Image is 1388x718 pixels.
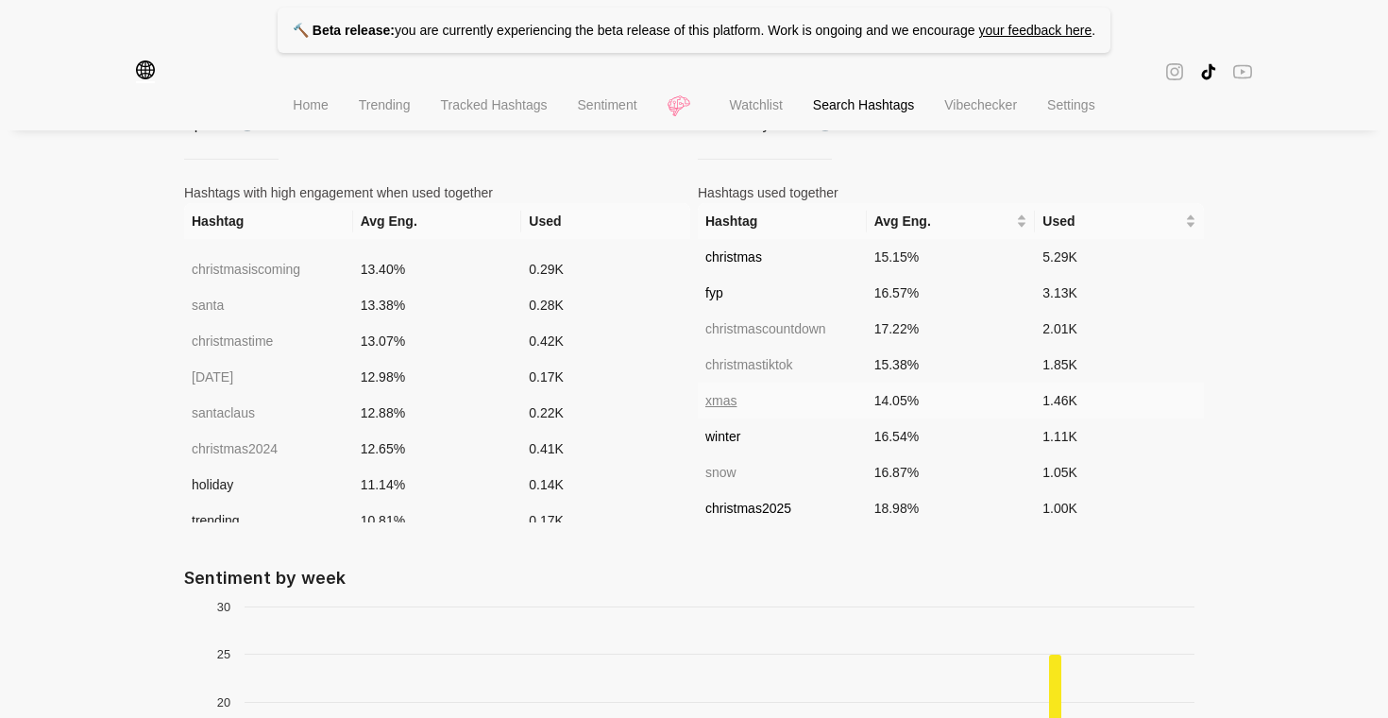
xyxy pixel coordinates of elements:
span: 0.17K [529,513,564,528]
span: 12.98 % [361,369,406,385]
td: santaclaus [184,395,353,431]
span: Home [293,97,328,112]
th: Used [521,203,690,239]
span: Avg Eng. [874,211,1013,231]
td: holiday [184,467,353,503]
span: 16.54 % [874,429,920,444]
span: 13.38 % [361,298,406,313]
td: christmastime [184,323,353,359]
span: 10.81 % [361,513,406,528]
span: 16.57 % [874,285,920,300]
span: Watchlist [730,97,783,112]
text: 30 [217,600,230,614]
td: santa [184,287,353,323]
span: 14.05 % [874,393,920,408]
span: christmas [705,249,762,265]
th: Hashtag [698,203,867,239]
h1: Sentiment by week [184,568,1204,589]
span: Tracked Hashtags [440,97,547,112]
span: 15.38 % [874,357,920,372]
text: 20 [217,695,230,709]
span: 1.46K [1042,393,1077,408]
span: 17.22 % [874,321,920,336]
span: fyp [705,285,723,300]
span: 0.28K [529,298,564,313]
span: global [136,60,155,83]
span: 0.14K [529,477,564,492]
span: 3.13K [1042,285,1077,300]
span: Vibechecker [944,97,1017,112]
span: 18.98 % [874,501,920,516]
th: Avg Eng. [867,203,1036,239]
th: Used [1035,203,1204,239]
span: 1.85K [1042,357,1077,372]
td: [DATE] [184,359,353,395]
span: 0.42K [529,333,564,349]
span: snow [705,465,736,480]
text: 25 [217,647,230,661]
th: Hashtag [184,203,353,239]
strong: 🔨 Beta release: [293,23,395,38]
span: 16.87 % [874,465,920,480]
span: 13.40 % [361,262,406,277]
td: trending [184,503,353,538]
span: 12.88 % [361,405,406,420]
span: Search Hashtags [813,97,914,112]
span: Used [1042,211,1181,231]
p: you are currently experiencing the beta release of this platform. Work is ongoing and we encourage . [278,8,1110,53]
span: christmascountdown [705,321,826,336]
span: winter [705,429,740,444]
span: instagram [1165,60,1184,83]
span: 5.29K [1042,249,1077,265]
td: christmas2024 [184,431,353,467]
span: xmas [705,393,736,408]
span: 0.17K [529,369,564,385]
span: 11.14 % [361,477,406,492]
span: christmastiktok [705,357,793,372]
div: Hashtags used together [698,182,1204,203]
span: 0.41K [529,441,564,456]
span: 1.00K [1042,501,1077,516]
span: 12.65 % [361,441,406,456]
span: 15.15 % [874,249,920,265]
span: 13.07 % [361,333,406,349]
span: 0.29K [529,262,564,277]
a: your feedback here [978,23,1092,38]
span: 1.11K [1042,429,1077,444]
td: christmasiscoming [184,251,353,287]
div: Hashtags with high engagement when used together [184,182,690,203]
span: 1.05K [1042,465,1077,480]
span: Settings [1047,97,1095,112]
span: christmas2025 [705,501,791,516]
span: 0.22K [529,405,564,420]
span: youtube [1233,60,1252,82]
th: Avg Eng. [353,203,522,239]
span: Trending [359,97,411,112]
span: Sentiment [578,97,637,112]
span: 2.01K [1042,321,1077,336]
